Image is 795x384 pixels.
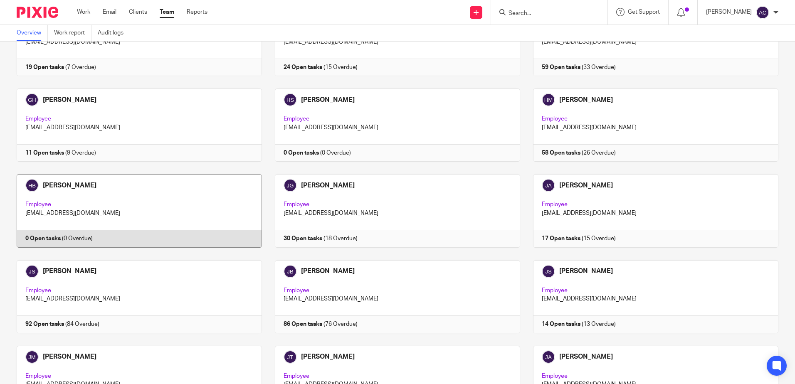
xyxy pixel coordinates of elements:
input: Search [508,10,583,17]
a: Email [103,8,116,16]
a: Reports [187,8,207,16]
img: Pixie [17,7,58,18]
a: Work report [54,25,91,41]
p: [PERSON_NAME] [706,8,752,16]
span: Get Support [628,9,660,15]
a: Audit logs [98,25,130,41]
a: Team [160,8,174,16]
img: svg%3E [756,6,769,19]
a: Work [77,8,90,16]
a: Overview [17,25,48,41]
a: Clients [129,8,147,16]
